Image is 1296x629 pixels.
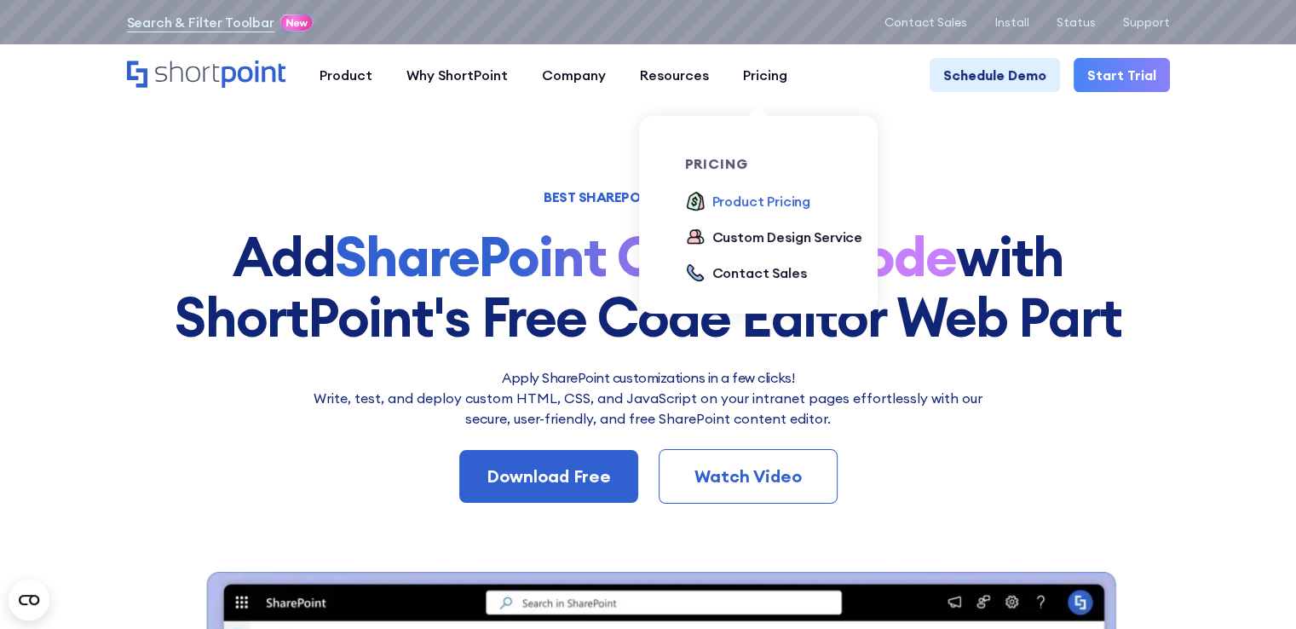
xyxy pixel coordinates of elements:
a: Pricing [726,58,804,92]
h1: Add with ShortPoint's Free Code Editor Web Part [127,227,1170,347]
a: Home [127,61,285,89]
a: Why ShortPoint [389,58,525,92]
h2: Apply SharePoint customizations in a few clicks! [303,367,994,388]
div: Pricing [743,65,787,85]
a: Schedule Demo [930,58,1060,92]
a: Watch Video [659,449,838,504]
div: Why ShortPoint [406,65,508,85]
a: Contact Sales [884,15,967,29]
a: Support [1123,15,1170,29]
div: Download Free [487,464,611,489]
button: Open CMP widget [9,580,49,620]
a: Status [1057,15,1096,29]
div: pricing [685,157,876,170]
div: Contact Sales [712,263,807,283]
a: Product [302,58,389,92]
h1: BEST SHAREPOINT CODE EDITOR [127,191,1170,203]
div: Custom Design Service [712,227,863,247]
p: Write, test, and deploy custom HTML, CSS, and JavaScript on your intranet pages effortlessly wi﻿t... [303,388,994,429]
a: Search & Filter Toolbar [127,12,274,32]
div: Watch Video [687,464,809,489]
a: Product Pricing [685,191,811,213]
a: Download Free [459,450,638,503]
a: Contact Sales [685,263,807,285]
a: Company [525,58,623,92]
a: Custom Design Service [685,227,863,249]
strong: SharePoint Custom Code [335,222,957,291]
div: Resources [640,65,709,85]
a: Start Trial [1074,58,1170,92]
div: Company [542,65,606,85]
div: Product [320,65,372,85]
div: Product Pricing [712,191,811,211]
iframe: Chat Widget [990,432,1296,629]
a: Install [994,15,1029,29]
a: Resources [623,58,726,92]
